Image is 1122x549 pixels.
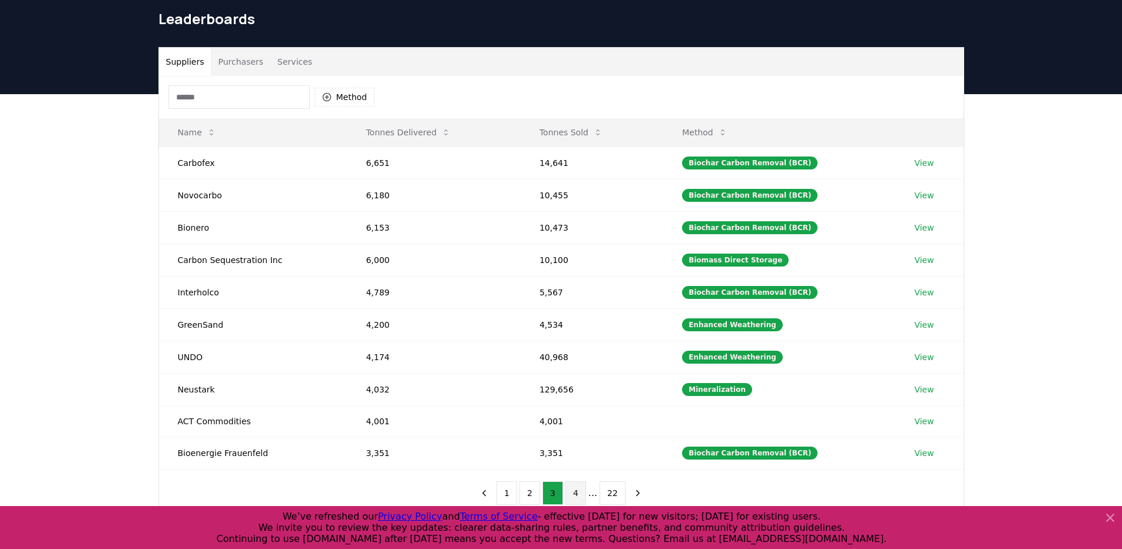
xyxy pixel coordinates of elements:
td: 6,651 [347,147,520,179]
div: Enhanced Weathering [682,318,783,331]
a: View [914,287,934,298]
div: Biochar Carbon Removal (BCR) [682,447,817,460]
td: 5,567 [521,276,663,308]
td: 6,000 [347,244,520,276]
td: Novocarbo [159,179,347,211]
td: 10,473 [521,211,663,244]
td: 4,001 [521,405,663,437]
button: Method [673,121,737,144]
div: Enhanced Weathering [682,351,783,364]
button: 4 [565,481,586,505]
td: 3,351 [521,437,663,469]
td: 4,032 [347,373,520,405]
td: 129,656 [521,373,663,405]
div: Biochar Carbon Removal (BCR) [682,157,817,169]
td: GreenSand [159,308,347,341]
td: 10,455 [521,179,663,211]
a: View [914,189,934,201]
button: next page [628,481,648,505]
td: 4,001 [347,405,520,437]
div: Biochar Carbon Removal (BCR) [682,221,817,234]
button: 22 [600,481,625,505]
h1: Leaderboards [158,9,964,28]
button: Tonnes Delivered [356,121,460,144]
td: 4,174 [347,341,520,373]
td: 40,968 [521,341,663,373]
td: 6,180 [347,179,520,211]
a: View [914,384,934,395]
a: View [914,415,934,427]
button: Purchasers [211,48,270,76]
button: 2 [519,481,540,505]
td: 14,641 [521,147,663,179]
div: Biochar Carbon Removal (BCR) [682,189,817,202]
div: Biochar Carbon Removal (BCR) [682,286,817,299]
a: View [914,319,934,331]
td: 4,200 [347,308,520,341]
td: Carbofex [159,147,347,179]
button: 1 [497,481,517,505]
button: Name [168,121,226,144]
td: 4,534 [521,308,663,341]
button: Tonnes Sold [530,121,612,144]
td: Interholco [159,276,347,308]
button: Services [270,48,319,76]
td: UNDO [159,341,347,373]
td: 10,100 [521,244,663,276]
td: 6,153 [347,211,520,244]
td: Bionero [159,211,347,244]
td: Bioenergie Frauenfeld [159,437,347,469]
button: 3 [542,481,563,505]
td: Carbon Sequestration Inc [159,244,347,276]
div: Biomass Direct Storage [682,254,789,267]
div: Mineralization [682,383,752,396]
td: ACT Commodities [159,405,347,437]
button: Suppliers [159,48,211,76]
td: Neustark [159,373,347,405]
a: View [914,222,934,234]
button: previous page [474,481,494,505]
li: ... [588,486,597,500]
td: 4,789 [347,276,520,308]
a: View [914,351,934,363]
a: View [914,157,934,169]
a: View [914,254,934,266]
td: 3,351 [347,437,520,469]
button: Method [315,88,375,107]
a: View [914,447,934,459]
